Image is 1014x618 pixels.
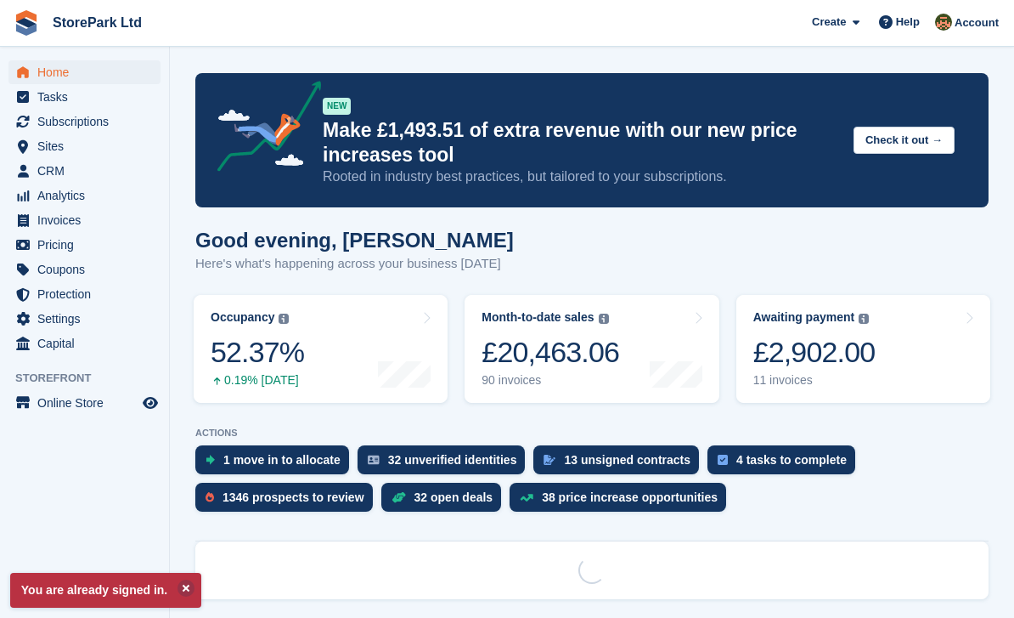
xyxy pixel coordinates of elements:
img: price_increase_opportunities-93ffe204e8149a01c8c9dc8f82e8f89637d9d84a8eef4429ea346261dce0b2c0.svg [520,494,533,502]
a: 32 open deals [381,483,510,520]
div: 1346 prospects to review [223,490,364,504]
a: menu [8,332,161,355]
a: 4 tasks to complete [707,445,864,483]
span: CRM [37,159,139,183]
img: Mark Butters [935,14,952,31]
a: menu [8,258,161,281]
h1: Good evening, [PERSON_NAME] [195,229,514,252]
a: menu [8,134,161,158]
a: 1 move in to allocate [195,445,358,483]
span: Analytics [37,184,139,207]
div: 32 open deals [414,490,493,504]
a: 38 price increase opportunities [510,483,735,520]
span: Invoices [37,208,139,232]
a: menu [8,85,161,109]
a: Preview store [140,393,161,413]
div: 1 move in to allocate [223,453,341,467]
a: Month-to-date sales £20,463.06 90 invoices [465,295,718,403]
a: menu [8,184,161,207]
img: deal-1b604bf984904fb50ccaf53a9ad4b4a5d6e5aea283cecdc64d6e3604feb123c2.svg [392,491,406,503]
a: Occupancy 52.37% 0.19% [DATE] [194,295,448,403]
div: 0.19% [DATE] [211,373,304,388]
p: You are already signed in. [10,573,201,608]
p: Make £1,493.51 of extra revenue with our new price increases tool [323,118,840,167]
a: StorePark Ltd [46,9,149,37]
div: NEW [323,98,351,115]
div: Awaiting payment [753,310,855,325]
a: menu [8,307,161,331]
span: Settings [37,307,139,331]
a: menu [8,60,161,84]
span: Coupons [37,258,139,281]
div: £20,463.06 [482,335,619,370]
img: price-adjustments-announcement-icon-8257ccfd72463d97f412b2fc003d46551f7dbcb40ab6d574587a9cd5c0d94... [203,81,322,178]
img: verify_identity-adf6edd0f0f0b5bbfe63781bf79b02c33cf7c696d77639b501bdc392416b5a36.svg [368,455,380,465]
span: Capital [37,332,139,355]
div: 4 tasks to complete [736,453,847,467]
img: stora-icon-8386f47178a22dfd0bd8f6a31ec36ba5ce8667c1dd55bd0f319d3a0aa187defe.svg [14,10,39,36]
span: Pricing [37,233,139,257]
a: 1346 prospects to review [195,483,381,520]
p: Here's what's happening across your business [DATE] [195,254,514,274]
span: Tasks [37,85,139,109]
div: 11 invoices [753,373,876,388]
img: icon-info-grey-7440780725fd019a000dd9b08b2336e03edf1995a4989e88bcd33f0948082b44.svg [599,314,609,324]
span: Storefront [15,370,169,387]
div: 38 price increase opportunities [542,490,718,504]
a: menu [8,159,161,183]
img: icon-info-grey-7440780725fd019a000dd9b08b2336e03edf1995a4989e88bcd33f0948082b44.svg [279,314,289,324]
div: £2,902.00 [753,335,876,370]
div: 52.37% [211,335,304,370]
img: prospect-51fa495bee0391a8d652442698ab0144808aea92771e9ea1ae160a38d050c398.svg [206,492,214,502]
span: Online Store [37,391,139,415]
div: 32 unverified identities [388,453,517,467]
div: 90 invoices [482,373,619,388]
a: menu [8,110,161,133]
img: move_ins_to_allocate_icon-fdf77a2bb77ea45bf5b3d319d69a93e2d87916cf1d5bf7949dd705db3b84f3ca.svg [206,455,215,465]
img: task-75834270c22a3079a89374b754ae025e5fb1db73e45f91037f5363f120a921f8.svg [718,455,728,465]
div: Month-to-date sales [482,310,594,325]
span: Help [896,14,920,31]
img: icon-info-grey-7440780725fd019a000dd9b08b2336e03edf1995a4989e88bcd33f0948082b44.svg [859,314,869,324]
p: ACTIONS [195,428,989,439]
span: Home [37,60,139,84]
span: Account [955,14,999,31]
img: contract_signature_icon-13c848040528278c33f63329250d36e43548de30e8caae1d1a13099fd9432cc5.svg [544,455,555,465]
button: Check it out → [853,127,955,155]
a: menu [8,233,161,257]
span: Subscriptions [37,110,139,133]
p: Rooted in industry best practices, but tailored to your subscriptions. [323,167,840,186]
a: 13 unsigned contracts [533,445,707,483]
a: menu [8,208,161,232]
a: Awaiting payment £2,902.00 11 invoices [736,295,990,403]
div: Occupancy [211,310,274,325]
span: Sites [37,134,139,158]
a: 32 unverified identities [358,445,534,483]
div: 13 unsigned contracts [564,453,690,467]
span: Protection [37,282,139,306]
a: menu [8,282,161,306]
span: Create [812,14,846,31]
a: menu [8,391,161,415]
